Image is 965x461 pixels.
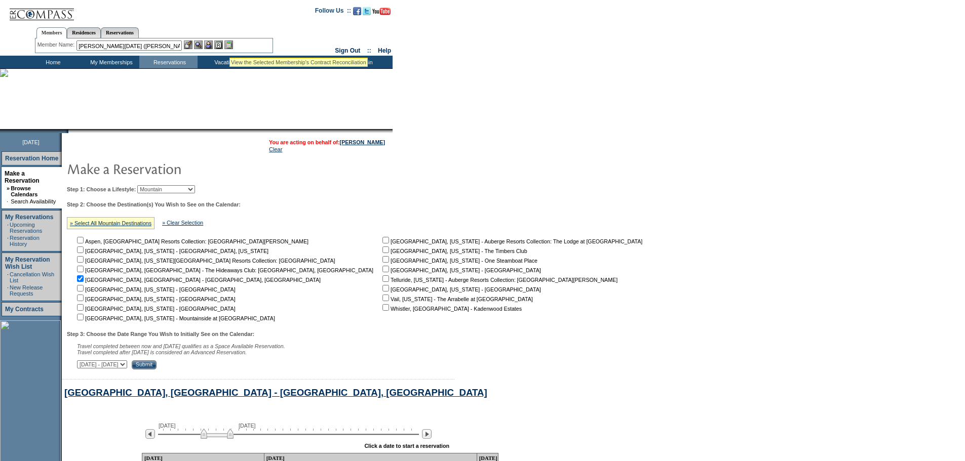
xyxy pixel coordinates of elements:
[37,40,76,49] div: Member Name:
[7,222,9,234] td: ·
[340,139,385,145] a: [PERSON_NAME]
[367,47,371,54] span: ::
[75,296,236,302] nobr: [GEOGRAPHIC_DATA], [US_STATE] - [GEOGRAPHIC_DATA]
[5,170,40,184] a: Make a Reservation
[75,286,236,292] nobr: [GEOGRAPHIC_DATA], [US_STATE] - [GEOGRAPHIC_DATA]
[101,27,139,38] a: Reservations
[334,56,393,68] td: Admin
[269,146,282,152] a: Clear
[194,40,203,49] img: View
[67,201,241,207] b: Step 2: Choose the Destination(s) You Wish to See on the Calendar:
[7,271,9,283] td: ·
[75,267,373,273] nobr: [GEOGRAPHIC_DATA], [GEOGRAPHIC_DATA] - The Hideaways Club: [GEOGRAPHIC_DATA], [GEOGRAPHIC_DATA]
[363,10,371,16] a: Follow us on Twitter
[239,423,256,429] span: [DATE]
[380,296,533,302] nobr: Vail, [US_STATE] - The Arrabelle at [GEOGRAPHIC_DATA]
[75,248,268,254] nobr: [GEOGRAPHIC_DATA], [US_STATE] - [GEOGRAPHIC_DATA], [US_STATE]
[11,185,37,197] a: Browse Calendars
[162,220,203,226] a: » Clear Selection
[10,284,43,297] a: New Release Requests
[70,220,151,226] a: » Select All Mountain Destinations
[204,40,213,49] img: Impersonate
[7,284,9,297] td: ·
[159,423,176,429] span: [DATE]
[23,56,81,68] td: Home
[5,214,53,221] a: My Reservations
[10,222,42,234] a: Upcoming Reservations
[335,47,360,54] a: Sign Out
[380,238,642,244] nobr: [GEOGRAPHIC_DATA], [US_STATE] - Auberge Resorts Collection: The Lodge at [GEOGRAPHIC_DATA]
[81,56,139,68] td: My Memberships
[132,360,157,369] input: Submit
[10,235,40,247] a: Reservation History
[68,129,69,133] img: blank.gif
[65,129,68,133] img: promoShadowLeftCorner.gif
[11,198,56,204] a: Search Availability
[75,238,308,244] nobr: Aspen, [GEOGRAPHIC_DATA] Resorts Collection: [GEOGRAPHIC_DATA][PERSON_NAME]
[67,331,254,337] b: Step 3: Choose the Date Range You Wish to Initially See on the Calendar:
[231,59,366,65] div: View the Selected Membership's Contract Reconciliation
[276,56,334,68] td: Reports
[22,139,40,145] span: [DATE]
[7,198,10,204] td: ·
[380,267,541,273] nobr: [GEOGRAPHIC_DATA], [US_STATE] - [GEOGRAPHIC_DATA]
[380,248,527,254] nobr: [GEOGRAPHIC_DATA], [US_STATE] - The Timbers Club
[364,443,449,449] div: Click a date to start a reservation
[380,277,617,283] nobr: Telluride, [US_STATE] - Auberge Resorts Collection: [GEOGRAPHIC_DATA][PERSON_NAME]
[363,7,371,15] img: Follow us on Twitter
[67,158,269,179] img: pgTtlMakeReservation.gif
[198,56,276,68] td: Vacation Collection
[75,277,321,283] nobr: [GEOGRAPHIC_DATA], [GEOGRAPHIC_DATA] - [GEOGRAPHIC_DATA], [GEOGRAPHIC_DATA]
[380,286,541,292] nobr: [GEOGRAPHIC_DATA], [US_STATE] - [GEOGRAPHIC_DATA]
[5,256,50,270] a: My Reservation Wish List
[224,40,233,49] img: b_calculator.gif
[372,8,391,15] img: Subscribe to our YouTube Channel
[64,387,487,398] a: [GEOGRAPHIC_DATA], [GEOGRAPHIC_DATA] - [GEOGRAPHIC_DATA], [GEOGRAPHIC_DATA]
[422,429,432,439] img: Next
[5,306,44,313] a: My Contracts
[184,40,192,49] img: b_edit.gif
[353,10,361,16] a: Become our fan on Facebook
[380,306,522,312] nobr: Whistler, [GEOGRAPHIC_DATA] - Kadenwood Estates
[145,429,155,439] img: Previous
[269,139,385,145] span: You are acting on behalf of:
[372,10,391,16] a: Subscribe to our YouTube Channel
[139,56,198,68] td: Reservations
[75,258,335,264] nobr: [GEOGRAPHIC_DATA], [US_STATE][GEOGRAPHIC_DATA] Resorts Collection: [GEOGRAPHIC_DATA]
[67,27,101,38] a: Residences
[67,186,136,192] b: Step 1: Choose a Lifestyle:
[378,47,391,54] a: Help
[77,349,247,355] nobr: Travel completed after [DATE] is considered an Advanced Reservation.
[7,235,9,247] td: ·
[75,315,275,321] nobr: [GEOGRAPHIC_DATA], [US_STATE] - Mountainside at [GEOGRAPHIC_DATA]
[315,6,351,18] td: Follow Us ::
[353,7,361,15] img: Become our fan on Facebook
[77,343,285,349] span: Travel completed between now and [DATE] qualifies as a Space Available Reservation.
[36,27,67,38] a: Members
[380,258,537,264] nobr: [GEOGRAPHIC_DATA], [US_STATE] - One Steamboat Place
[5,155,58,162] a: Reservation Home
[214,40,223,49] img: Reservations
[7,185,10,191] b: »
[75,306,236,312] nobr: [GEOGRAPHIC_DATA], [US_STATE] - [GEOGRAPHIC_DATA]
[10,271,54,283] a: Cancellation Wish List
